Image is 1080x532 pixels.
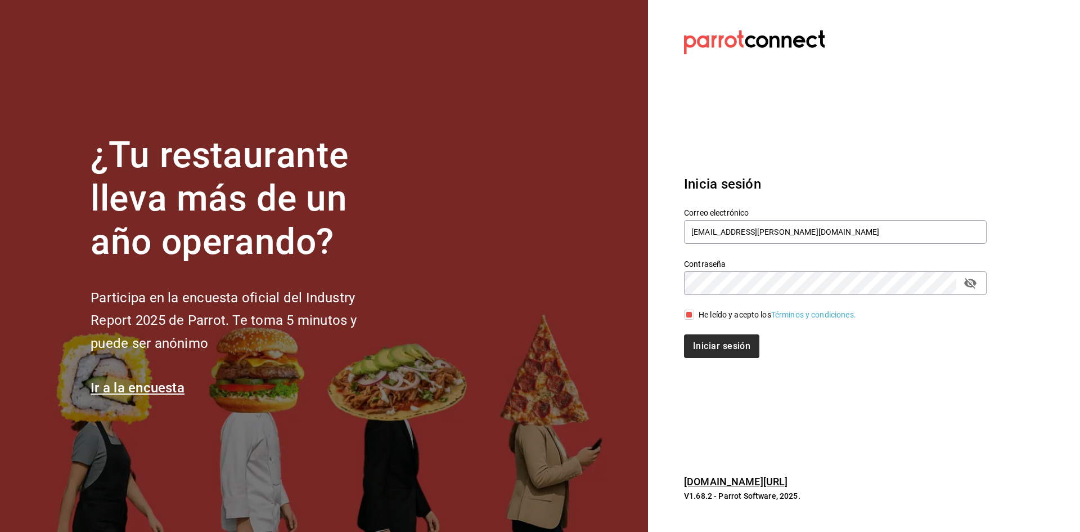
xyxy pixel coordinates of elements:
[771,310,856,319] a: Términos y condiciones.
[961,274,980,293] button: passwordField
[699,309,856,321] div: He leído y acepto los
[684,209,987,217] label: Correo electrónico
[684,220,987,244] input: Ingresa tu correo electrónico
[684,476,787,488] a: [DOMAIN_NAME][URL]
[684,490,987,502] p: V1.68.2 - Parrot Software, 2025.
[684,334,759,358] button: Iniciar sesión
[684,260,987,268] label: Contraseña
[91,380,184,396] a: Ir a la encuesta
[91,134,394,263] h1: ¿Tu restaurante lleva más de un año operando?
[684,174,987,194] h3: Inicia sesión
[91,287,394,355] h2: Participa en la encuesta oficial del Industry Report 2025 de Parrot. Te toma 5 minutos y puede se...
